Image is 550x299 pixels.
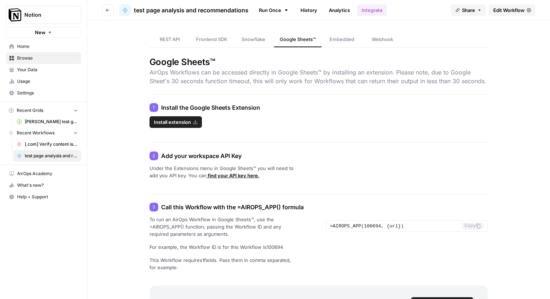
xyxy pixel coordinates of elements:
span: Your Data [17,66,78,73]
a: Google Sheets™ [274,32,322,47]
button: Share [451,4,486,16]
span: Browse [17,55,78,61]
a: Webhook [362,32,403,47]
a: Settings [6,87,81,99]
span: Usage [17,78,78,85]
button: Help + Support [6,191,81,203]
a: find your API key here. [207,173,259,178]
a: Embedded [322,32,362,47]
h4: Call this Workflow with the =AIROPS_APP() formula [150,203,488,211]
a: Your Data [6,64,81,76]
h4: Install the Google Sheets Extension [150,103,488,112]
a: AirOps Academy [6,168,81,179]
div: 2 [150,151,158,160]
a: test page analysis and recommendations [13,150,81,162]
a: Browse [6,52,81,64]
span: Google Sheets™ [280,36,316,43]
div: 1 [150,103,158,112]
a: Snowflake [233,32,274,47]
span: Embedded [330,36,354,43]
span: New [35,29,45,36]
span: To run an AirOps Workflow in Google Sheets™, use the =AIROPS_APP() function, passing the Workflow... [150,216,297,238]
span: Edit Workflow [493,7,525,14]
h4: Add your workspace API Key [150,151,488,160]
a: Frontend SDK [190,32,233,47]
span: [PERSON_NAME] test grid [25,118,78,125]
span: Share [462,7,475,14]
a: History [296,4,322,16]
a: test page analysis and recommendations [119,4,248,16]
span: Recent Workflows [17,130,55,136]
span: This Workflow requires 1 fields. Pass them in comma separated, for example: [150,256,297,271]
span: Recent Grids [17,107,43,114]
button: Recent Workflows [6,128,81,138]
span: REST API [160,36,180,43]
span: Webhook [372,36,393,43]
span: Snowflake [242,36,265,43]
a: Integrate [357,4,387,16]
span: For example, the Workflow ID is for this Workflow is 100694 [150,243,297,251]
span: Help + Support [17,194,78,200]
span: Frontend SDK [196,36,227,43]
span: Under the Extensions menu in Google Sheets™ you will need to add you API key. You can [150,165,311,179]
div: 3 [150,203,158,211]
span: Install extension [154,118,191,126]
button: Copy [462,222,484,230]
a: [PERSON_NAME] test grid [13,116,81,128]
span: Home [17,43,78,50]
span: Notion [24,11,68,19]
a: Home [6,41,81,52]
a: REST API [150,32,190,47]
button: Recent Grids [6,105,81,116]
span: [.com] Verify content is discoverable / indexed [25,141,78,148]
a: Run Once [254,4,293,16]
button: New [6,27,81,38]
a: Edit Workflow [489,4,535,16]
a: Install extension [150,116,202,128]
span: test page analysis and recommendations [134,6,248,15]
a: Analytics [324,4,354,16]
h3: AirOps Workflows can be accessed directly in Google Sheets™ by installing an extension. Please no... [150,68,488,85]
a: [.com] Verify content is discoverable / indexed [13,138,81,150]
button: What's new? [6,179,81,191]
button: Workspace: Notion [6,6,81,24]
span: test page analysis and recommendations [25,153,78,159]
h2: Google Sheets™ [150,56,488,68]
a: Usage [6,76,81,87]
span: Settings [17,90,78,96]
span: AirOps Academy [17,170,78,177]
img: Notion Logo [8,8,21,21]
